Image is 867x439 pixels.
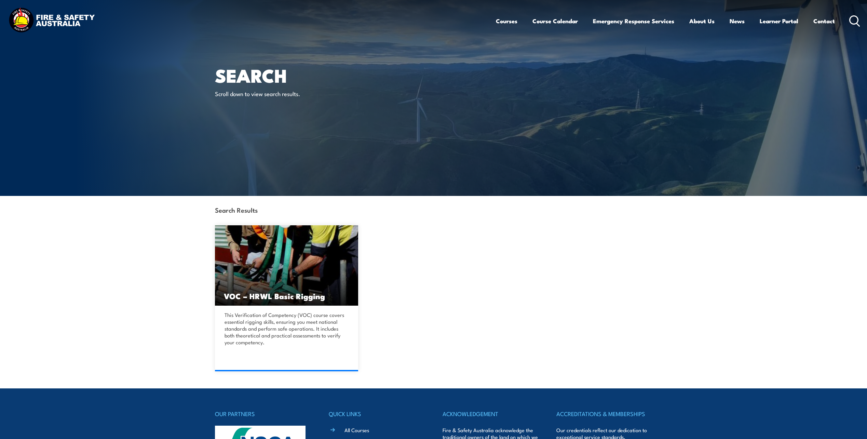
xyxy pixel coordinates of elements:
[215,409,311,418] h4: OUR PARTNERS
[224,292,350,300] h3: VOC – HRWL Basic Rigging
[225,311,347,346] p: This Verification of Competency (VOC) course covers essential rigging skills, ensuring you meet n...
[443,409,538,418] h4: ACKNOWLEDGEMENT
[344,426,369,434] a: All Courses
[215,90,340,97] p: Scroll down to view search results.
[556,409,652,418] h4: ACCREDITATIONS & MEMBERSHIPS
[215,225,358,306] img: VOC – HRWL Basic Rigging
[496,12,517,30] a: Courses
[813,12,835,30] a: Contact
[760,12,798,30] a: Learner Portal
[532,12,578,30] a: Course Calendar
[689,12,715,30] a: About Us
[215,205,258,214] strong: Search Results
[329,409,424,418] h4: QUICK LINKS
[730,12,745,30] a: News
[215,67,384,83] h1: Search
[593,12,674,30] a: Emergency Response Services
